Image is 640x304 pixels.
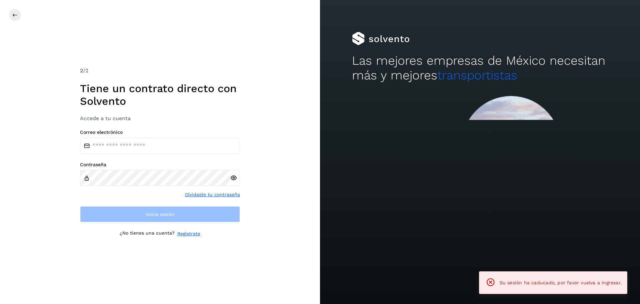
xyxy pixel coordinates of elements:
a: Olvidaste tu contraseña [185,191,240,198]
span: 2 [80,67,83,74]
h3: Accede a tu cuenta [80,115,240,121]
a: Regístrate [177,230,200,237]
label: Correo electrónico [80,129,240,135]
label: Contraseña [80,162,240,168]
p: ¿No tienes una cuenta? [120,230,175,237]
div: /2 [80,67,240,75]
h1: Tiene un contrato directo con Solvento [80,82,240,108]
span: transportistas [437,68,517,82]
h2: Las mejores empresas de México necesitan más y mejores [352,53,608,83]
span: Inicia sesión [146,212,174,217]
span: Su sesión ha caducado, por favor vuelva a ingresar. [500,280,622,285]
button: Inicia sesión [80,206,240,222]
